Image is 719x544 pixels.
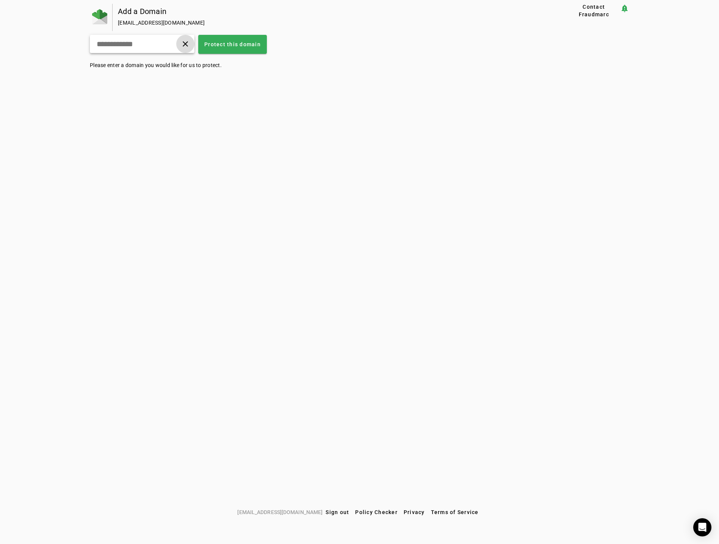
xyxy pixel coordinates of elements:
span: Contact Fraudmarc [571,3,617,18]
p: Please enter a domain you would like for us to protect. [90,61,629,69]
button: Terms of Service [428,505,482,519]
span: Privacy [404,509,425,515]
button: Contact Fraudmarc [568,4,620,17]
span: Policy Checker [355,509,398,515]
button: Privacy [401,505,428,519]
span: Terms of Service [431,509,479,515]
img: Fraudmarc Logo [92,9,107,24]
span: Protect this domain [204,41,261,48]
div: Add a Domain [118,8,543,15]
button: Policy Checker [352,505,401,519]
mat-icon: notification_important [620,4,629,13]
span: [EMAIL_ADDRESS][DOMAIN_NAME] [237,508,323,516]
div: [EMAIL_ADDRESS][DOMAIN_NAME] [118,19,543,27]
span: Sign out [326,509,349,515]
div: Open Intercom Messenger [693,518,711,536]
button: Sign out [323,505,352,519]
button: Protect this domain [198,35,267,54]
app-page-header: Add a Domain [90,4,629,31]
